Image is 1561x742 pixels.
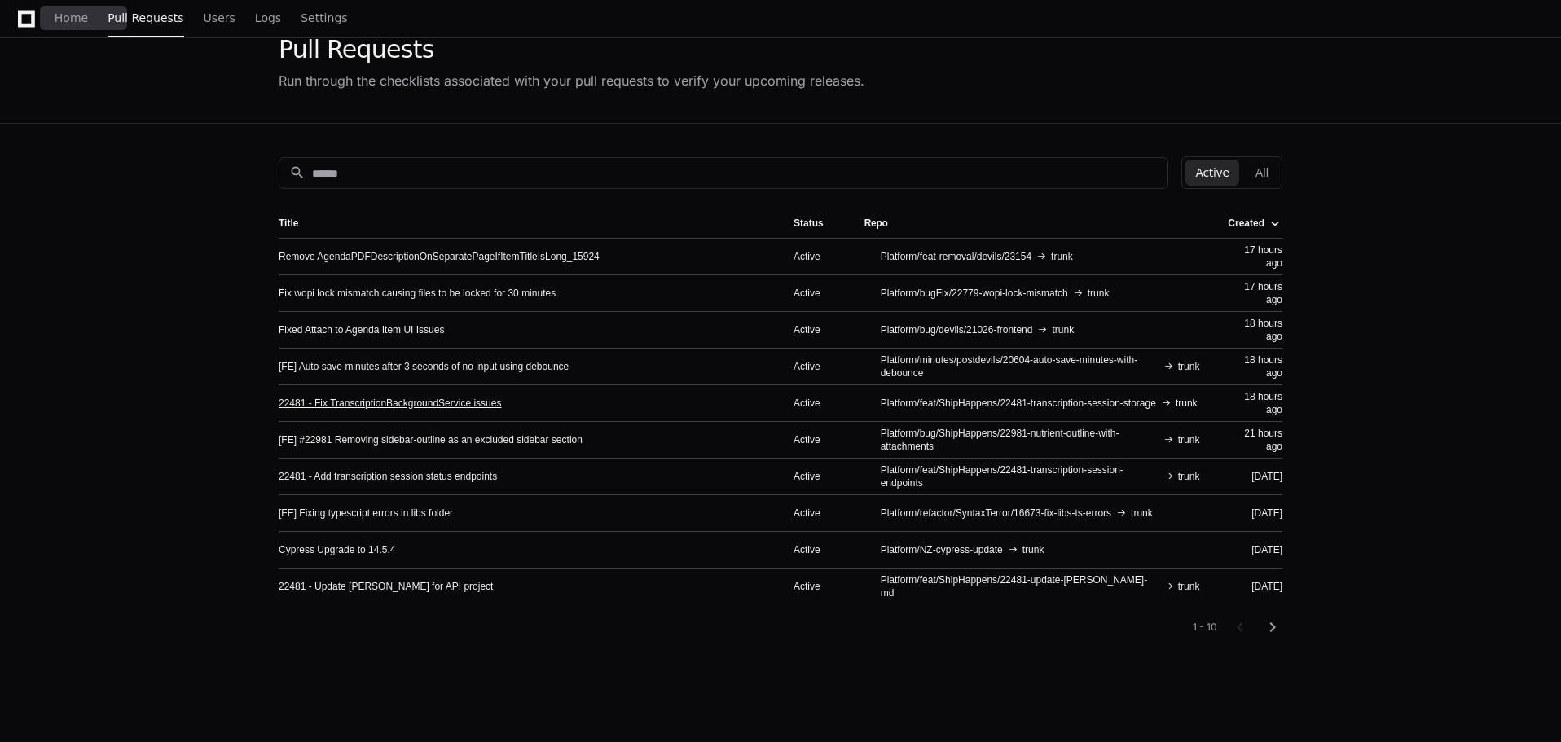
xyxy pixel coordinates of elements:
[1228,217,1279,230] div: Created
[279,71,864,90] div: Run through the checklists associated with your pull requests to verify your upcoming releases.
[108,13,183,23] span: Pull Requests
[794,507,838,520] div: Active
[794,433,838,446] div: Active
[279,397,501,410] a: 22481 - Fix TranscriptionBackgroundService issues
[1225,427,1282,453] div: 21 hours ago
[1225,580,1282,593] div: [DATE]
[881,353,1159,380] span: Platform/minutes/postdevils/20604-auto-save-minutes-with-debounce
[279,323,444,336] a: Fixed Attach to Agenda Item UI Issues
[881,573,1159,599] span: Platform/feat/ShipHappens/22481-update-[PERSON_NAME]-md
[881,287,1068,300] span: Platform/bugFix/22779-wopi-lock-mismatch
[1131,507,1153,520] span: trunk
[1263,617,1282,637] mat-icon: chevron_right
[279,580,493,593] a: 22481 - Update [PERSON_NAME] for API project
[255,13,281,23] span: Logs
[851,209,1213,238] th: Repo
[279,360,569,373] a: [FE] Auto save minutes after 3 seconds of no input using debounce
[289,165,306,181] mat-icon: search
[881,543,1003,556] span: Platform/NZ-cypress-update
[881,507,1111,520] span: Platform/refactor/SyntaxTerror/16673-fix-libs-ts-errors
[794,470,838,483] div: Active
[794,217,838,230] div: Status
[794,543,838,556] div: Active
[1185,160,1238,186] button: Active
[1225,280,1282,306] div: 17 hours ago
[1225,317,1282,343] div: 18 hours ago
[881,463,1159,490] span: Platform/feat/ShipHappens/22481-transcription-session-endpoints
[1178,360,1200,373] span: trunk
[1178,470,1200,483] span: trunk
[1225,390,1282,416] div: 18 hours ago
[1193,621,1217,634] div: 1 - 10
[1088,287,1110,300] span: trunk
[794,360,838,373] div: Active
[1225,244,1282,270] div: 17 hours ago
[279,287,556,300] a: Fix wopi lock mismatch causing files to be locked for 30 minutes
[794,217,824,230] div: Status
[1178,433,1200,446] span: trunk
[1176,397,1198,410] span: trunk
[301,13,347,23] span: Settings
[279,217,298,230] div: Title
[1225,353,1282,380] div: 18 hours ago
[1022,543,1044,556] span: trunk
[279,470,497,483] a: 22481 - Add transcription session status endpoints
[279,35,864,64] div: Pull Requests
[55,13,88,23] span: Home
[1225,543,1282,556] div: [DATE]
[794,397,838,410] div: Active
[881,397,1156,410] span: Platform/feat/ShipHappens/22481-transcription-session-storage
[279,250,600,263] a: Remove AgendaPDFDescriptionOnSeparatePageIfItemTitleIsLong_15924
[1052,323,1074,336] span: trunk
[794,287,838,300] div: Active
[881,250,1031,263] span: Platform/feat-removal/devils/23154
[881,323,1033,336] span: Platform/bug/devils/21026-frontend
[881,427,1159,453] span: Platform/bug/ShipHappens/22981-nutrient-outline-with-attachments
[1051,250,1073,263] span: trunk
[794,580,838,593] div: Active
[279,543,395,556] a: Cypress Upgrade to 14.5.4
[279,217,767,230] div: Title
[1228,217,1264,230] div: Created
[1225,470,1282,483] div: [DATE]
[1225,507,1282,520] div: [DATE]
[794,250,838,263] div: Active
[204,13,235,23] span: Users
[1246,160,1278,186] button: All
[279,507,453,520] a: [FE] Fixing typescript errors in libs folder
[1178,580,1200,593] span: trunk
[794,323,838,336] div: Active
[279,433,583,446] a: [FE] #22981 Removing sidebar-outline as an excluded sidebar section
